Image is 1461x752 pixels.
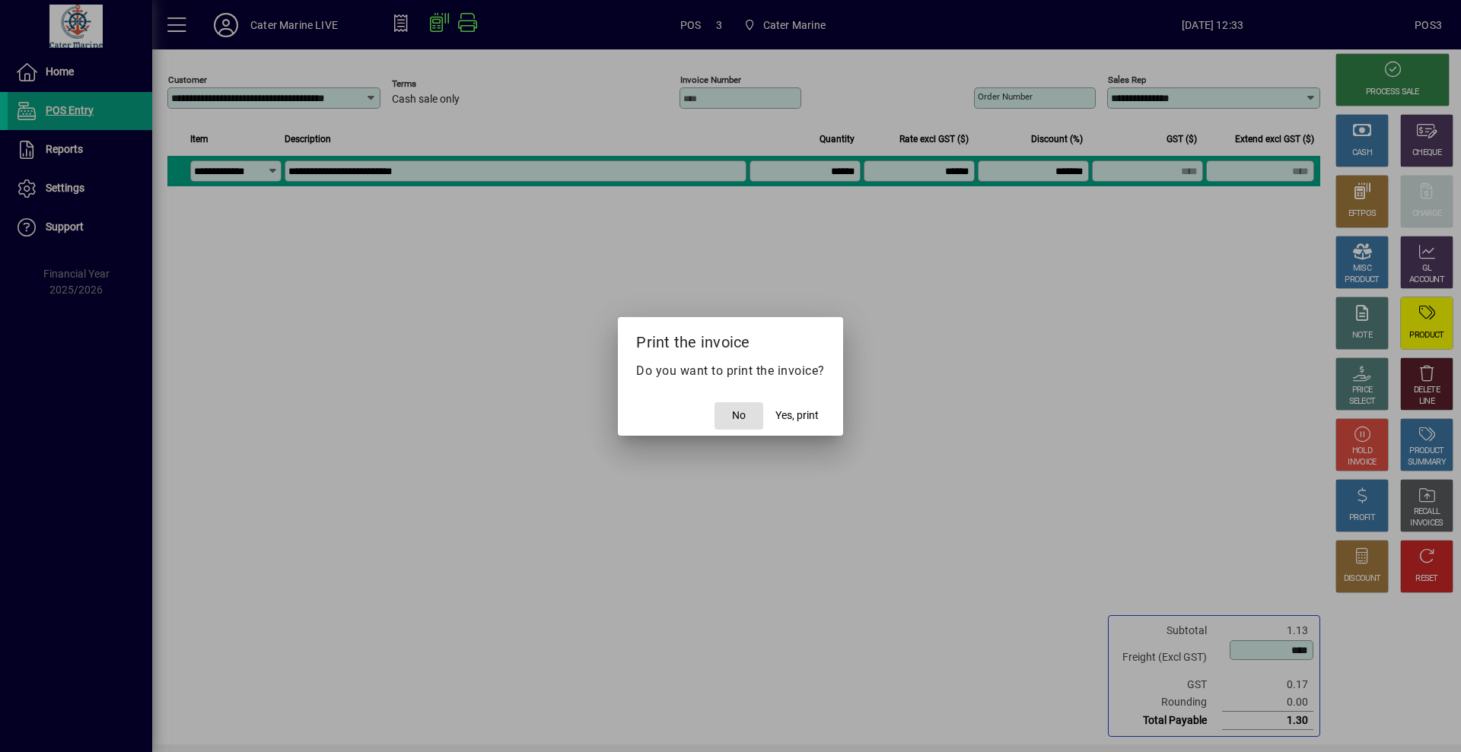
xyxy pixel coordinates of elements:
span: No [732,408,746,424]
p: Do you want to print the invoice? [636,362,825,380]
span: Yes, print [775,408,819,424]
button: Yes, print [769,402,825,430]
h2: Print the invoice [618,317,843,361]
button: No [715,402,763,430]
